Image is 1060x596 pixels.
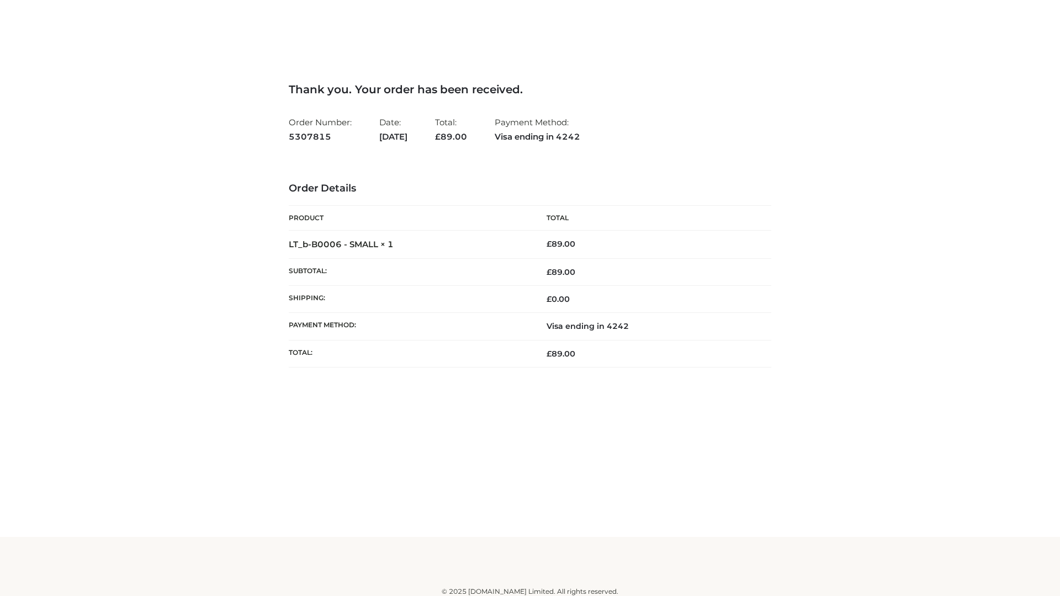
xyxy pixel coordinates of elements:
span: £ [547,267,552,277]
span: £ [547,349,552,359]
li: Payment Method: [495,113,580,146]
span: 89.00 [547,349,575,359]
span: £ [547,239,552,249]
strong: [DATE] [379,130,407,144]
th: Payment method: [289,313,530,340]
bdi: 89.00 [547,239,575,249]
h3: Thank you. Your order has been received. [289,83,771,96]
li: Total: [435,113,467,146]
span: 89.00 [435,131,467,142]
strong: × 1 [380,239,394,249]
th: Total: [289,340,530,367]
bdi: 0.00 [547,294,570,304]
th: Subtotal: [289,258,530,285]
a: LT_b-B0006 - SMALL [289,239,378,249]
span: £ [435,131,441,142]
span: 89.00 [547,267,575,277]
th: Shipping: [289,286,530,313]
strong: Visa ending in 4242 [495,130,580,144]
th: Total [530,206,771,231]
th: Product [289,206,530,231]
h3: Order Details [289,183,771,195]
li: Date: [379,113,407,146]
strong: 5307815 [289,130,352,144]
td: Visa ending in 4242 [530,313,771,340]
span: £ [547,294,552,304]
li: Order Number: [289,113,352,146]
